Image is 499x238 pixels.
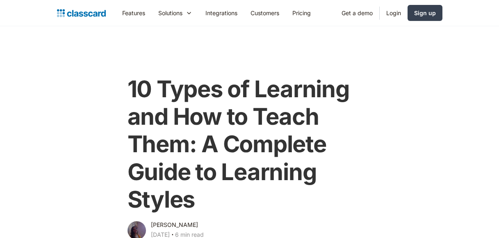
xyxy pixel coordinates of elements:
a: Sign up [408,5,442,21]
div: Solutions [158,9,182,17]
a: Get a demo [335,4,379,22]
a: home [57,7,106,19]
a: Login [380,4,408,22]
h1: 10 Types of Learning and How to Teach Them: A Complete Guide to Learning Styles [128,76,372,213]
a: Features [116,4,152,22]
a: Integrations [199,4,244,22]
a: Customers [244,4,286,22]
div: Sign up [414,9,436,17]
a: Pricing [286,4,317,22]
div: [PERSON_NAME] [151,220,198,230]
div: Solutions [152,4,199,22]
